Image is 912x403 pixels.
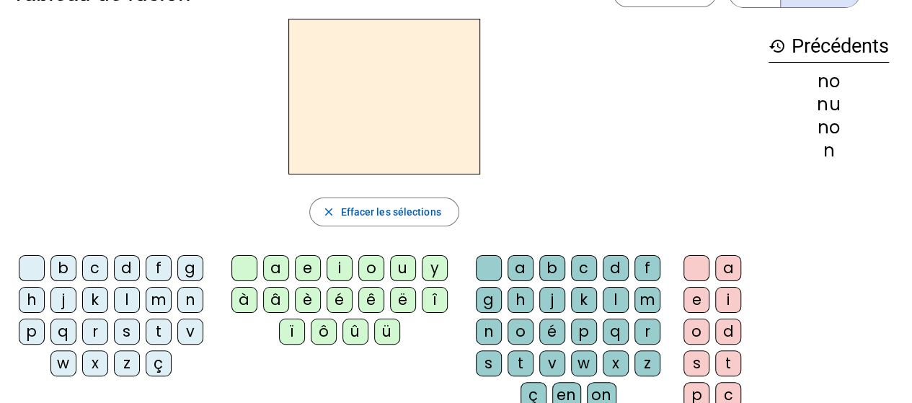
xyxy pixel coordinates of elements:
[19,287,45,313] div: h
[603,287,629,313] div: l
[358,255,384,281] div: o
[146,287,172,313] div: m
[571,350,597,376] div: w
[279,319,305,345] div: ï
[539,350,565,376] div: v
[769,73,889,90] div: no
[327,255,353,281] div: i
[82,255,108,281] div: c
[715,255,741,281] div: a
[19,319,45,345] div: p
[683,350,709,376] div: s
[390,255,416,281] div: u
[374,319,400,345] div: ü
[715,287,741,313] div: i
[769,119,889,136] div: no
[715,350,741,376] div: t
[390,287,416,313] div: ë
[146,319,172,345] div: t
[603,350,629,376] div: x
[769,37,786,55] mat-icon: history
[476,350,502,376] div: s
[146,255,172,281] div: f
[82,319,108,345] div: r
[603,255,629,281] div: d
[476,319,502,345] div: n
[769,96,889,113] div: nu
[539,255,565,281] div: b
[508,319,534,345] div: o
[114,287,140,313] div: l
[311,319,337,345] div: ô
[114,319,140,345] div: s
[114,350,140,376] div: z
[177,255,203,281] div: g
[82,350,108,376] div: x
[231,287,257,313] div: à
[634,255,660,281] div: f
[769,30,889,63] h3: Précédents
[342,319,368,345] div: û
[571,319,597,345] div: p
[309,198,459,226] button: Effacer les sélections
[422,287,448,313] div: î
[82,287,108,313] div: k
[50,350,76,376] div: w
[508,350,534,376] div: t
[715,319,741,345] div: d
[295,287,321,313] div: è
[263,255,289,281] div: a
[539,319,565,345] div: é
[322,205,335,218] mat-icon: close
[634,350,660,376] div: z
[50,319,76,345] div: q
[50,287,76,313] div: j
[358,287,384,313] div: ê
[683,287,709,313] div: e
[340,203,440,221] span: Effacer les sélections
[539,287,565,313] div: j
[634,319,660,345] div: r
[263,287,289,313] div: â
[571,255,597,281] div: c
[476,287,502,313] div: g
[146,350,172,376] div: ç
[634,287,660,313] div: m
[177,287,203,313] div: n
[50,255,76,281] div: b
[508,287,534,313] div: h
[295,255,321,281] div: e
[603,319,629,345] div: q
[177,319,203,345] div: v
[114,255,140,281] div: d
[571,287,597,313] div: k
[327,287,353,313] div: é
[769,142,889,159] div: n
[508,255,534,281] div: a
[683,319,709,345] div: o
[422,255,448,281] div: y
